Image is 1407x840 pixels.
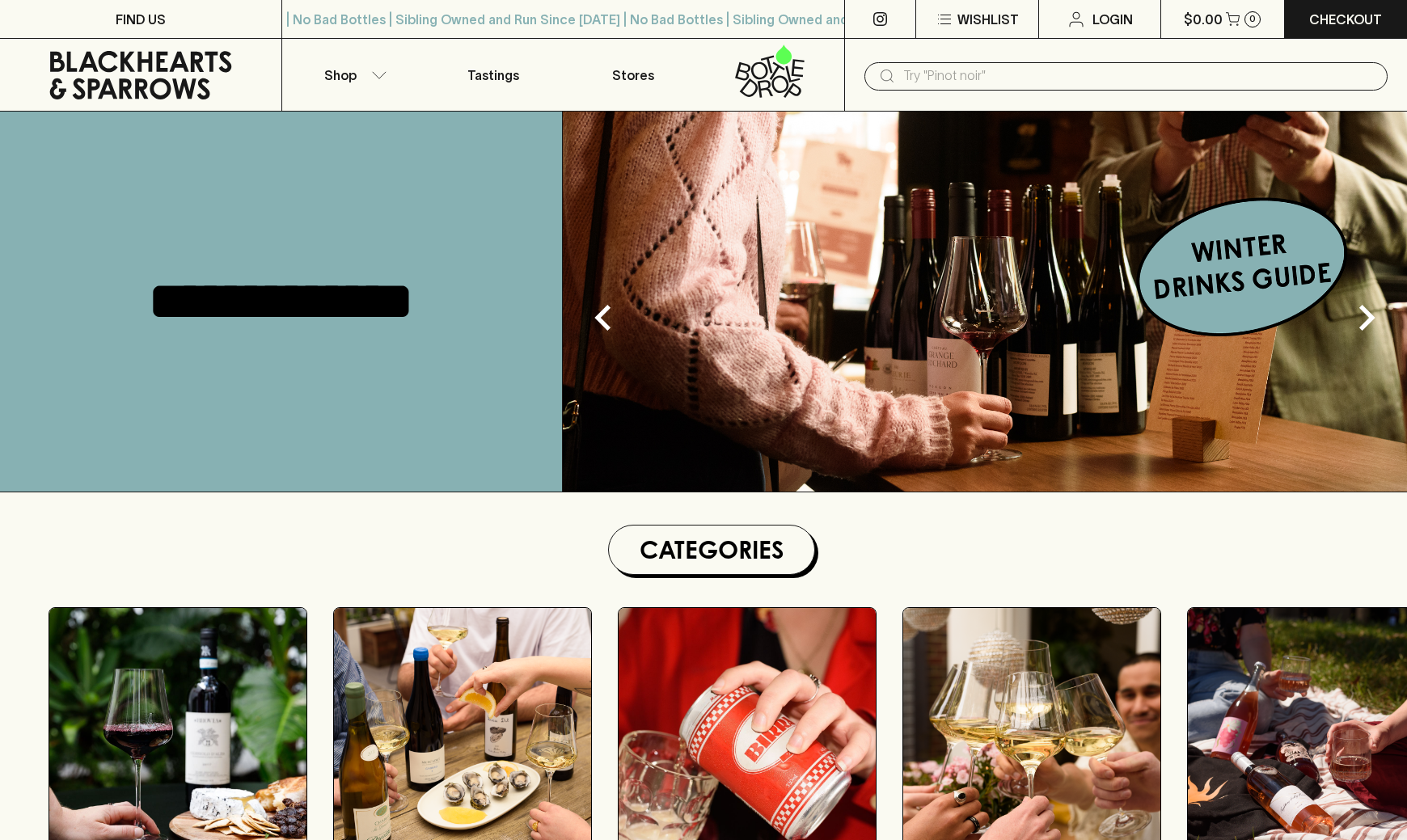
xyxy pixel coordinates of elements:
[563,112,1407,492] img: optimise
[615,532,808,568] h1: Categories
[282,39,423,111] button: Shop
[116,10,166,29] p: FIND US
[1092,10,1133,29] p: Login
[564,39,704,111] a: Stores
[1184,10,1223,29] p: $0.00
[423,39,564,111] a: Tastings
[1249,15,1256,23] p: 0
[324,65,357,85] p: Shop
[571,285,636,350] button: Previous
[467,65,519,85] p: Tastings
[612,65,654,85] p: Stores
[1309,10,1382,29] p: Checkout
[903,63,1375,89] input: Try "Pinot noir"
[957,10,1019,29] p: Wishlist
[1334,285,1399,350] button: Next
